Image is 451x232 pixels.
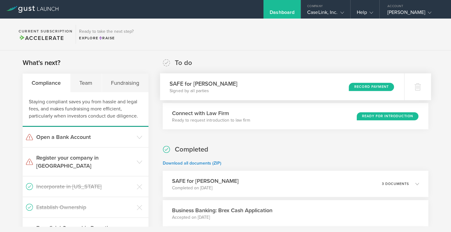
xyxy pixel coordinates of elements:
p: Completed on [DATE] [172,185,239,191]
div: Connect with Law FirmReady to request introduction to law firmReady for Introduction [163,103,428,129]
div: SAFE for [PERSON_NAME]Signed by all partiesRecord Payment [160,73,404,100]
iframe: Chat Widget [420,202,451,232]
h2: What's next? [23,58,60,67]
div: Ready to take the next step?ExploreRaise [76,25,137,44]
div: Fundraising [102,74,148,92]
div: Team [70,74,102,92]
p: Signed by all parties [170,88,237,94]
div: CaseLink, Inc. [307,9,344,19]
span: Raise [99,36,115,40]
span: Accelerate [19,35,64,41]
h3: Ready to take the next step? [79,29,134,34]
p: Ready to request introduction to law firm [172,117,250,123]
h3: Establish Ownership [36,203,134,211]
div: Record Payment [349,83,394,91]
a: Download all documents (ZIP) [163,161,221,166]
div: Ready for Introduction [357,112,418,120]
h3: SAFE for [PERSON_NAME] [170,79,237,88]
h3: Incorporate in [US_STATE] [36,183,134,191]
div: Explore [79,35,134,41]
h3: Business Banking: Brex Cash Application [172,206,272,214]
h2: Current Subscription [19,29,73,33]
h3: Beneficial Ownership Reporting [36,224,134,232]
div: Dashboard [270,9,294,19]
h2: Completed [175,145,208,154]
h3: Open a Bank Account [36,133,134,141]
div: Compliance [23,74,70,92]
div: Staying compliant saves you from hassle and legal fees, and makes fundraising more efficient, par... [23,92,148,127]
p: Accepted on [DATE] [172,214,272,221]
div: Help [357,9,373,19]
h3: SAFE for [PERSON_NAME] [172,177,239,185]
h3: Register your company in [GEOGRAPHIC_DATA] [36,154,134,170]
p: 3 documents [382,182,409,186]
div: [PERSON_NAME] [387,9,440,19]
h2: To do [175,58,192,67]
h3: Connect with Law Firm [172,109,250,117]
